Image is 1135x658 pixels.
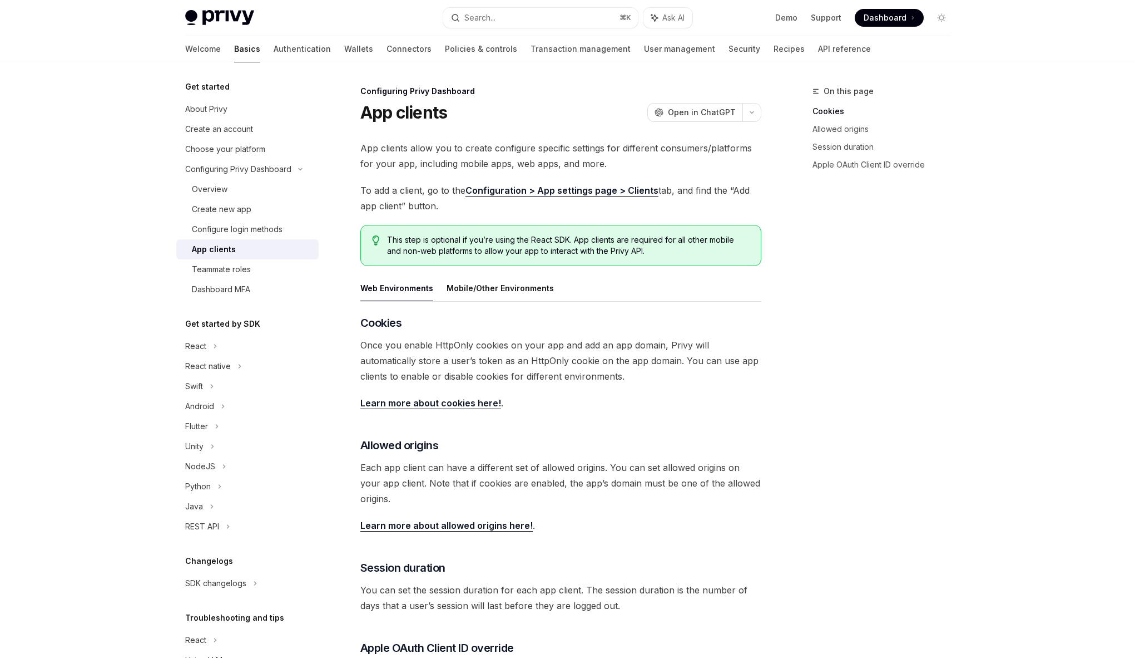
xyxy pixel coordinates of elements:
span: Session duration [360,560,445,576]
button: Search...⌘K [443,8,638,28]
span: On this page [824,85,874,98]
div: Swift [185,380,203,393]
span: . [360,518,761,533]
a: Cookies [812,102,959,120]
a: Demo [775,12,797,23]
span: This step is optional if you’re using the React SDK. App clients are required for all other mobil... [387,234,749,257]
span: Apple OAuth Client ID override [360,640,514,656]
h5: Get started by SDK [185,317,260,331]
a: Choose your platform [176,139,319,159]
img: light logo [185,10,254,26]
a: API reference [818,36,871,62]
div: Configuring Privy Dashboard [185,163,291,176]
a: Create an account [176,119,319,139]
span: ⌘ K [619,13,631,22]
div: Create an account [185,122,253,136]
div: Search... [464,11,495,24]
span: You can set the session duration for each app client. The session duration is the number of days ... [360,582,761,613]
div: SDK changelogs [185,577,246,590]
button: Ask AI [643,8,692,28]
span: Once you enable HttpOnly cookies on your app and add an app domain, Privy will automatically stor... [360,337,761,384]
div: Teammate roles [192,263,251,276]
span: . [360,395,761,411]
div: Overview [192,183,227,196]
div: Flutter [185,420,208,433]
a: Connectors [386,36,432,62]
div: React [185,340,206,353]
a: Dashboard MFA [176,279,319,299]
a: App clients [176,239,319,259]
div: App clients [192,243,236,256]
span: Ask AI [662,12,685,23]
span: Cookies [360,315,402,331]
div: Dashboard MFA [192,283,250,296]
span: Allowed origins [360,438,439,453]
div: Unity [185,440,204,453]
button: Mobile/Other Environments [447,275,554,301]
a: Learn more about allowed origins here! [360,520,533,532]
span: To add a client, go to the tab, and find the “Add app client” button. [360,183,761,214]
div: Configure login methods [192,223,282,236]
div: Create new app [192,203,251,216]
h1: App clients [360,102,448,122]
a: Session duration [812,138,959,156]
button: Toggle dark mode [933,9,950,27]
div: Python [185,480,211,493]
a: Overview [176,179,319,199]
a: Basics [234,36,260,62]
a: User management [644,36,715,62]
svg: Tip [372,235,380,245]
a: Policies & controls [445,36,517,62]
a: Transaction management [531,36,631,62]
div: Choose your platform [185,143,265,156]
div: REST API [185,520,219,533]
div: NodeJS [185,460,215,473]
a: Create new app [176,199,319,219]
div: React [185,634,206,647]
div: React native [185,360,231,373]
a: Dashboard [855,9,924,27]
span: Each app client can have a different set of allowed origins. You can set allowed origins on your ... [360,460,761,507]
a: Configuration > App settings page > Clients [465,185,658,197]
a: Welcome [185,36,221,62]
a: Allowed origins [812,120,959,138]
a: Learn more about cookies here! [360,397,501,409]
a: Apple OAuth Client ID override [812,156,959,174]
span: Dashboard [864,12,906,23]
a: Authentication [274,36,331,62]
h5: Changelogs [185,554,233,568]
a: About Privy [176,99,319,119]
span: Open in ChatGPT [668,107,736,118]
a: Wallets [344,36,373,62]
span: App clients allow you to create configure specific settings for different consumers/platforms for... [360,140,761,171]
a: Teammate roles [176,259,319,279]
a: Support [811,12,841,23]
div: About Privy [185,102,227,116]
button: Open in ChatGPT [647,103,742,122]
div: Java [185,500,203,513]
h5: Get started [185,80,230,94]
div: Configuring Privy Dashboard [360,86,761,97]
button: Web Environments [360,275,433,301]
h5: Troubleshooting and tips [185,611,284,625]
div: Android [185,400,214,413]
a: Recipes [774,36,805,62]
a: Configure login methods [176,219,319,239]
a: Security [728,36,760,62]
